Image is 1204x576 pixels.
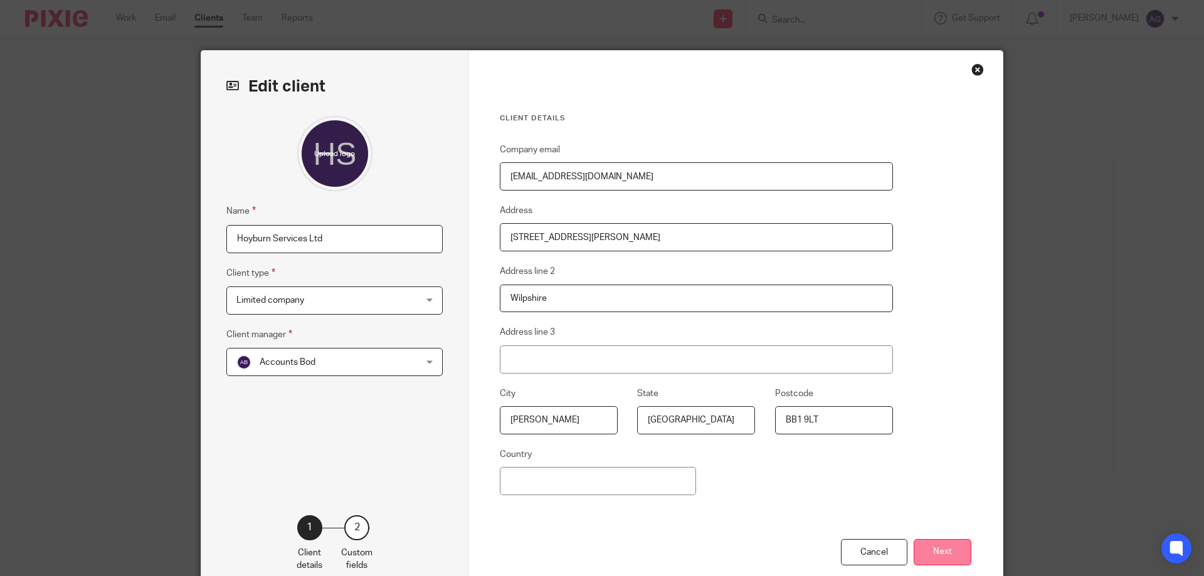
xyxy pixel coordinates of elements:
label: Address line 3 [500,326,555,338]
label: Address [500,204,532,217]
label: Postcode [775,387,813,400]
span: Limited company [236,296,304,305]
div: 1 [297,515,322,540]
div: 2 [344,515,369,540]
label: Company email [500,144,560,156]
h2: Edit client [226,76,443,97]
label: State [637,387,658,400]
div: Close this dialog window [971,63,984,76]
h3: Client details [500,113,893,123]
label: Address line 2 [500,265,555,278]
label: Client type [226,266,275,280]
label: Client manager [226,327,292,342]
button: Next [914,539,971,566]
div: Cancel [841,539,907,566]
label: City [500,387,515,400]
label: Country [500,448,532,461]
label: Name [226,204,256,218]
img: svg%3E [236,355,251,370]
p: Client details [297,547,322,572]
p: Custom fields [341,547,372,572]
span: Accounts Bod [260,358,315,367]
